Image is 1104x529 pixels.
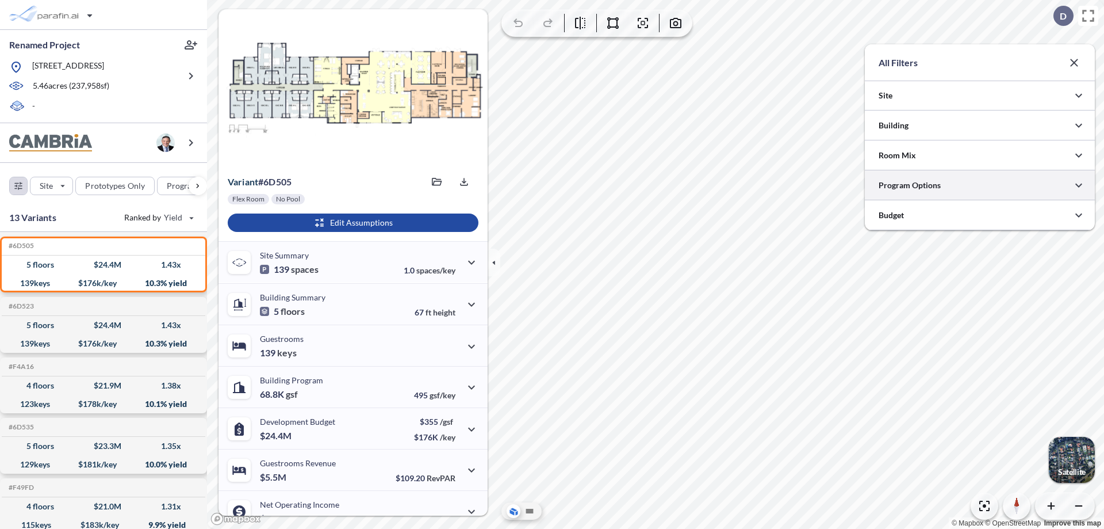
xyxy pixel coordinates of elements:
[1058,467,1086,477] p: Satellite
[414,432,455,442] p: $176K
[156,134,175,152] img: user logo
[1044,519,1101,527] a: Improve this map
[523,504,536,518] button: Site Plan
[260,389,298,400] p: 68.8K
[291,264,319,275] span: spaces
[286,389,298,400] span: gsf
[952,519,983,527] a: Mapbox
[416,265,455,275] span: spaces/key
[167,180,199,192] p: Program
[9,39,80,51] p: Renamed Project
[879,56,918,70] p: All Filters
[6,242,34,250] h5: Click to copy the code
[40,180,53,192] p: Site
[507,504,520,518] button: Aerial View
[879,90,892,101] p: Site
[157,177,219,195] button: Program
[425,307,431,317] span: ft
[228,214,478,232] button: Edit Assumptions
[30,177,73,195] button: Site
[260,375,323,385] p: Building Program
[879,210,904,221] p: Budget
[330,217,393,229] p: Edit Assumptions
[414,417,455,427] p: $355
[210,512,261,526] a: Mapbox homepage
[164,212,183,223] span: Yield
[430,515,455,524] span: margin
[6,363,34,371] h5: Click to copy the code
[1049,437,1095,483] img: Switcher Image
[879,150,916,161] p: Room Mix
[260,306,305,317] p: 5
[260,417,335,427] p: Development Budget
[75,177,155,195] button: Prototypes Only
[433,307,455,317] span: height
[396,473,455,483] p: $109.20
[6,302,34,310] h5: Click to copy the code
[407,515,455,524] p: 45.0%
[260,347,297,359] p: 139
[404,265,455,275] p: 1.0
[232,195,264,204] p: Flex Room
[1060,11,1067,21] p: D
[985,519,1041,527] a: OpenStreetMap
[260,513,288,524] p: $2.5M
[260,471,288,483] p: $5.5M
[276,195,300,204] p: No Pool
[277,347,297,359] span: keys
[85,180,145,192] p: Prototypes Only
[9,211,56,224] p: 13 Variants
[260,500,339,509] p: Net Operating Income
[260,292,325,302] p: Building Summary
[427,473,455,483] span: RevPAR
[115,208,201,227] button: Ranked by Yield
[6,484,34,492] h5: Click to copy the code
[440,417,453,427] span: /gsf
[1049,437,1095,483] button: Switcher ImageSatellite
[414,390,455,400] p: 495
[33,80,109,93] p: 5.46 acres ( 237,958 sf)
[260,334,304,344] p: Guestrooms
[228,176,258,187] span: Variant
[879,120,908,131] p: Building
[260,430,293,442] p: $24.4M
[260,458,336,468] p: Guestrooms Revenue
[6,423,34,431] h5: Click to copy the code
[281,306,305,317] span: floors
[32,100,35,113] p: -
[32,60,104,74] p: [STREET_ADDRESS]
[430,390,455,400] span: gsf/key
[260,250,309,260] p: Site Summary
[9,134,92,152] img: BrandImage
[440,432,455,442] span: /key
[228,176,292,188] p: # 6d505
[260,264,319,275] p: 139
[415,307,455,317] p: 67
